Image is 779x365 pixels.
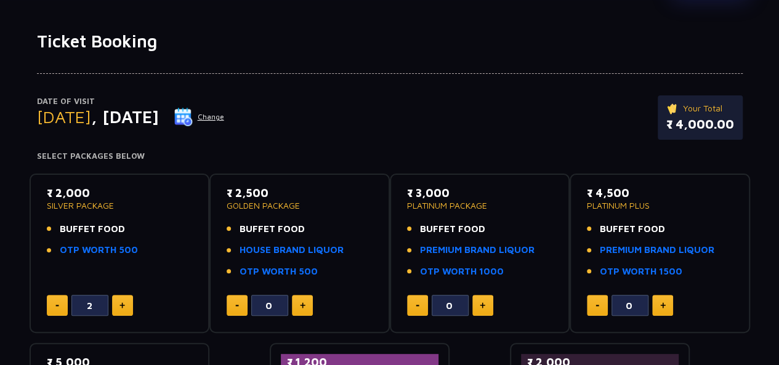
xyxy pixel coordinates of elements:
[60,222,125,236] span: BUFFET FOOD
[227,185,373,201] p: ₹ 2,500
[174,107,225,127] button: Change
[37,31,743,52] h1: Ticket Booking
[416,305,419,307] img: minus
[407,201,553,210] p: PLATINUM PACKAGE
[420,222,485,236] span: BUFFET FOOD
[60,243,138,257] a: OTP WORTH 500
[227,201,373,210] p: GOLDEN PACKAGE
[600,222,665,236] span: BUFFET FOOD
[595,305,599,307] img: minus
[600,265,682,279] a: OTP WORTH 1500
[55,305,59,307] img: minus
[240,243,344,257] a: HOUSE BRAND LIQUOR
[420,243,535,257] a: PREMIUM BRAND LIQUOR
[119,302,125,308] img: plus
[480,302,485,308] img: plus
[407,185,553,201] p: ₹ 3,000
[235,305,239,307] img: minus
[47,201,193,210] p: SILVER PACKAGE
[587,185,733,201] p: ₹ 4,500
[666,102,679,115] img: ticket
[37,95,225,108] p: Date of Visit
[587,201,733,210] p: PLATINUM PLUS
[666,102,734,115] p: Your Total
[47,185,193,201] p: ₹ 2,000
[420,265,504,279] a: OTP WORTH 1000
[240,222,305,236] span: BUFFET FOOD
[37,106,91,127] span: [DATE]
[91,106,159,127] span: , [DATE]
[666,115,734,134] p: ₹ 4,000.00
[240,265,318,279] a: OTP WORTH 500
[660,302,666,308] img: plus
[600,243,714,257] a: PREMIUM BRAND LIQUOR
[300,302,305,308] img: plus
[37,151,743,161] h4: Select Packages Below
